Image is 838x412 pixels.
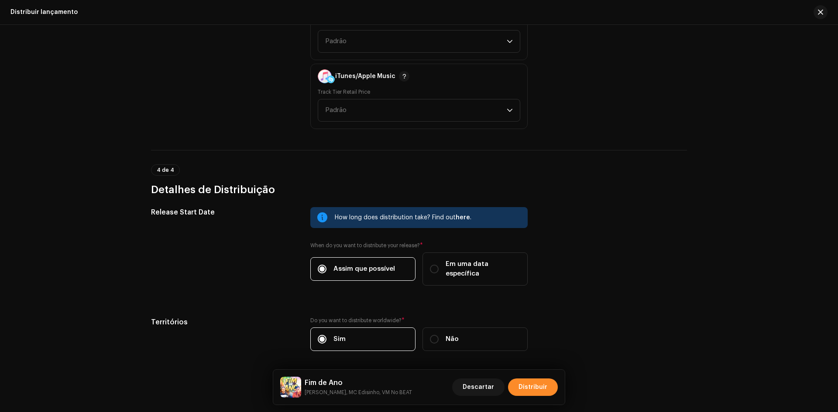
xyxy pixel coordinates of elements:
div: dropdown trigger [507,99,513,121]
label: Track Tier Retail Price [318,89,370,95]
span: Não [446,334,459,344]
small: Fim de Ano [305,388,412,397]
label: When do you want to distribute your release? [310,242,528,249]
div: Distribuir lançamento [10,9,78,16]
div: iTunes/Apple Music [335,73,395,80]
span: Em uma data específica [446,259,520,279]
div: How long does distribution take? Find out . [335,212,521,223]
span: Distribuir [519,378,547,396]
span: Padrão [325,31,507,52]
span: Sim [333,334,346,344]
h5: Release Start Date [151,207,296,218]
h5: Territórios [151,317,296,327]
label: Do you want to distribute worldwide? [310,317,528,324]
button: Distribuir [508,378,558,396]
span: Assim que possível [333,264,395,274]
span: here [456,215,470,221]
h3: Detalhes de Distribuição [151,183,687,197]
button: Descartar [452,378,505,396]
span: Padrão [325,38,347,44]
span: Padrão [325,99,507,121]
img: 64a864df-fbf1-4b93-8e55-64c40610e338 [280,377,301,398]
span: Descartar [463,378,494,396]
span: Padrão [325,107,347,113]
h5: Fim de Ano [305,378,412,388]
div: dropdown trigger [507,31,513,52]
span: 4 de 4 [157,167,174,173]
